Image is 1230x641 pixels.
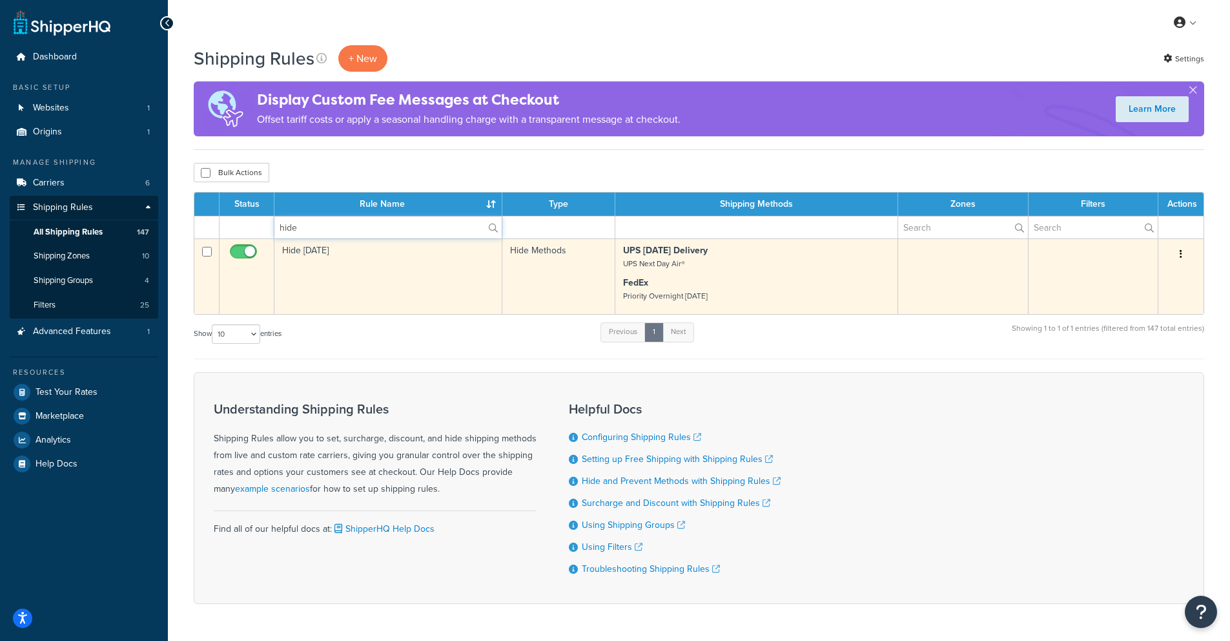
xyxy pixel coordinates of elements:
[147,127,150,138] span: 1
[235,482,310,496] a: example scenarios
[10,381,158,404] a: Test Your Rates
[274,216,502,238] input: Search
[10,120,158,144] a: Origins 1
[10,171,158,195] a: Carriers 6
[10,171,158,195] li: Carriers
[34,300,56,311] span: Filters
[36,435,71,446] span: Analytics
[569,402,781,416] h3: Helpful Docs
[1158,193,1204,216] th: Actions
[10,244,158,268] a: Shipping Zones 10
[10,96,158,120] a: Websites 1
[10,269,158,293] li: Shipping Groups
[142,251,149,262] span: 10
[10,196,158,220] a: Shipping Rules
[582,562,720,576] a: Troubleshooting Shipping Rules
[1185,596,1217,628] button: Open Resource Center
[10,405,158,428] a: Marketplace
[10,320,158,344] li: Advanced Features
[332,522,435,536] a: ShipperHQ Help Docs
[194,81,257,136] img: duties-banner-06bc72dcb5fe05cb3f9472aba00be2ae8eb53ab6f0d8bb03d382ba314ac3c341.png
[33,326,111,337] span: Advanced Features
[34,275,93,286] span: Shipping Groups
[33,178,65,189] span: Carriers
[214,402,537,416] h3: Understanding Shipping Rules
[220,193,274,216] th: Status
[644,322,664,342] a: 1
[274,238,502,314] td: Hide [DATE]
[36,411,84,422] span: Marketplace
[257,89,681,110] h4: Display Custom Fee Messages at Checkout
[10,82,158,93] div: Basic Setup
[623,258,685,269] small: UPS Next Day Air®
[10,244,158,268] li: Shipping Zones
[214,402,537,498] div: Shipping Rules allow you to set, surcharge, discount, and hide shipping methods from live and cus...
[33,103,69,114] span: Websites
[582,518,685,532] a: Using Shipping Groups
[615,193,898,216] th: Shipping Methods
[33,127,62,138] span: Origins
[10,269,158,293] a: Shipping Groups 4
[274,193,502,216] th: Rule Name : activate to sort column ascending
[140,300,149,311] span: 25
[502,193,615,216] th: Type
[10,157,158,168] div: Manage Shipping
[898,216,1028,238] input: Search
[582,474,781,488] a: Hide and Prevent Methods with Shipping Rules
[10,220,158,244] li: All Shipping Rules
[1029,193,1158,216] th: Filters
[33,202,93,213] span: Shipping Rules
[34,227,103,238] span: All Shipping Rules
[898,193,1029,216] th: Zones
[10,45,158,69] a: Dashboard
[662,322,694,342] a: Next
[10,196,158,319] li: Shipping Rules
[36,387,97,398] span: Test Your Rates
[10,120,158,144] li: Origins
[10,367,158,378] div: Resources
[257,110,681,129] p: Offset tariff costs or apply a seasonal handling charge with a transparent message at checkout.
[36,459,77,470] span: Help Docs
[10,96,158,120] li: Websites
[10,428,158,452] a: Analytics
[1116,96,1189,122] a: Learn More
[194,163,269,182] button: Bulk Actions
[502,238,615,314] td: Hide Methods
[14,10,110,36] a: ShipperHQ Home
[582,452,773,466] a: Setting up Free Shipping with Shipping Rules
[34,251,90,262] span: Shipping Zones
[147,103,150,114] span: 1
[10,293,158,317] li: Filters
[145,178,150,189] span: 6
[1029,216,1158,238] input: Search
[600,322,646,342] a: Previous
[623,244,708,257] strong: UPS [DATE] Delivery
[582,540,642,554] a: Using Filters
[214,510,537,538] div: Find all of our helpful docs at:
[137,227,149,238] span: 147
[147,326,150,337] span: 1
[1163,50,1204,68] a: Settings
[623,290,708,302] small: Priority Overnight [DATE]
[582,496,770,510] a: Surcharge and Discount with Shipping Rules
[194,46,314,71] h1: Shipping Rules
[33,52,77,63] span: Dashboard
[194,324,282,344] label: Show entries
[623,276,648,289] strong: FedEx
[582,430,701,444] a: Configuring Shipping Rules
[1012,321,1204,349] div: Showing 1 to 1 of 1 entries (filtered from 147 total entries)
[10,320,158,344] a: Advanced Features 1
[338,45,387,72] p: + New
[212,324,260,344] select: Showentries
[10,293,158,317] a: Filters 25
[10,452,158,476] a: Help Docs
[145,275,149,286] span: 4
[10,220,158,244] a: All Shipping Rules 147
